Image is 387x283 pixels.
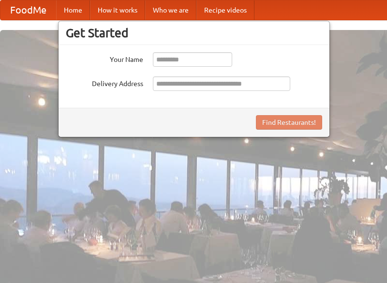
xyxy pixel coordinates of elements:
a: FoodMe [0,0,56,20]
a: Recipe videos [196,0,254,20]
h3: Get Started [66,26,322,40]
a: Who we are [145,0,196,20]
label: Your Name [66,52,143,64]
button: Find Restaurants! [256,115,322,130]
a: Home [56,0,90,20]
a: How it works [90,0,145,20]
label: Delivery Address [66,76,143,89]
